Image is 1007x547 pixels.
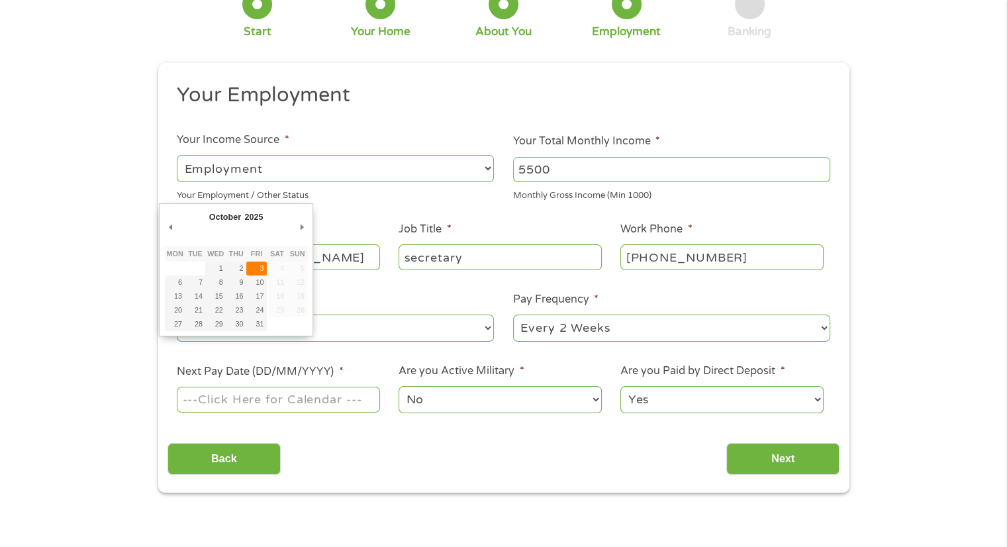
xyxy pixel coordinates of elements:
button: 16 [226,289,246,303]
button: 17 [246,289,267,303]
abbr: Monday [167,250,183,258]
button: 1 [205,262,226,275]
button: 24 [246,303,267,317]
label: Work Phone [620,223,692,236]
button: 9 [226,275,246,289]
button: 14 [185,289,206,303]
button: 13 [165,289,185,303]
button: 23 [226,303,246,317]
button: 10 [246,275,267,289]
button: 28 [185,317,206,331]
button: Previous Month [165,219,177,236]
input: Cashier [399,244,601,270]
input: (231) 754-4010 [620,244,823,270]
label: Next Pay Date (DD/MM/YYYY) [177,365,343,379]
div: Banking [728,25,771,39]
button: 22 [205,303,226,317]
label: Job Title [399,223,451,236]
div: Monthly Gross Income (Min 1000) [513,185,830,203]
button: 20 [165,303,185,317]
div: October [207,209,243,226]
input: Next [726,443,839,475]
button: 3 [246,262,267,275]
div: Your Employment / Other Status [177,185,494,203]
button: 21 [185,303,206,317]
div: Your Home [351,25,410,39]
button: Next Month [296,219,308,236]
abbr: Sunday [290,250,305,258]
input: Use the arrow keys to pick a date [177,387,379,412]
abbr: Tuesday [188,250,203,258]
label: Are you Paid by Direct Deposit [620,364,785,378]
label: Your Total Monthly Income [513,134,660,148]
label: Your Income Source [177,133,289,147]
button: 27 [165,317,185,331]
button: 31 [246,317,267,331]
input: Back [168,443,281,475]
button: 29 [205,317,226,331]
div: 2025 [243,209,265,226]
abbr: Wednesday [207,250,224,258]
button: 6 [165,275,185,289]
button: 2 [226,262,246,275]
div: Employment [592,25,661,39]
div: About You [475,25,532,39]
input: 1800 [513,157,830,182]
div: Start [244,25,271,39]
h2: Your Employment [177,82,820,109]
button: 8 [205,275,226,289]
button: 15 [205,289,226,303]
label: Pay Frequency [513,293,599,307]
abbr: Thursday [229,250,244,258]
button: 7 [185,275,206,289]
label: Are you Active Military [399,364,524,378]
abbr: Friday [251,250,262,258]
abbr: Saturday [270,250,284,258]
button: 30 [226,317,246,331]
